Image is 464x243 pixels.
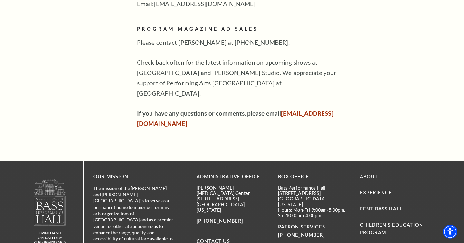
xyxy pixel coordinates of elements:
p: Bass Performance Hall [278,185,350,190]
a: [EMAIL_ADDRESS][DOMAIN_NAME] [137,110,333,127]
p: Hours: Mon-Fri 9:00am-5:00pm, Sat 10:00am-4:00pm [278,207,350,219]
strong: If you have any questions or comments, please email [137,110,333,127]
a: About [360,174,378,179]
p: PATRON SERVICES [PHONE_NUMBER] [278,223,350,239]
p: [PERSON_NAME][MEDICAL_DATA] Center [197,185,268,196]
p: [GEOGRAPHIC_DATA][US_STATE] [197,202,268,213]
div: Accessibility Menu [443,225,457,239]
p: Check back often for the latest information on upcoming shows at [GEOGRAPHIC_DATA] and [PERSON_NA... [137,57,346,99]
a: Children's Education Program [360,222,423,236]
p: [STREET_ADDRESS] [278,190,350,196]
h2: PROGRAM MAGAZINE AD SALES [137,25,346,33]
img: owned and operated by Performing Arts Fort Worth, A NOT-FOR-PROFIT 501(C)3 ORGANIZATION [34,178,66,226]
p: [STREET_ADDRESS] [197,196,268,201]
p: [GEOGRAPHIC_DATA][US_STATE] [278,196,350,207]
p: Please contact [PERSON_NAME] at [PHONE_NUMBER]. [137,37,346,48]
p: OUR MISSION [93,173,174,181]
p: Administrative Office [197,173,268,181]
p: BOX OFFICE [278,173,350,181]
a: Experience [360,190,392,195]
p: [PHONE_NUMBER] [197,217,268,225]
a: Rent Bass Hall [360,206,402,211]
